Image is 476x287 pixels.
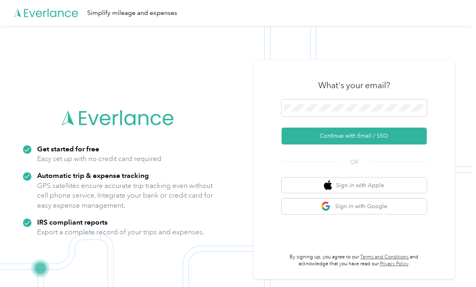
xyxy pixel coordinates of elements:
strong: Get started for free [37,145,99,153]
strong: Automatic trip & expense tracking [37,171,149,180]
button: Continue with Email / SSO [282,128,427,145]
button: google logoSign in with Google [282,198,427,214]
div: Simplify mileage and expenses [87,8,177,18]
a: Terms and Conditions [360,254,409,260]
p: Export a complete record of your trips and expenses. [37,227,204,237]
p: By signing up, you agree to our and acknowledge that you have read our . [282,254,427,268]
img: google logo [321,201,331,211]
a: Privacy Policy [380,261,409,267]
h3: What's your email? [318,80,390,91]
p: Easy set up with no credit card required [37,154,161,164]
p: GPS satellites ensure accurate trip tracking even without cell phone service. Integrate your bank... [37,181,213,211]
span: OR [340,158,368,166]
img: apple logo [324,180,332,190]
strong: IRS compliant reports [37,218,108,226]
button: apple logoSign in with Apple [282,178,427,193]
